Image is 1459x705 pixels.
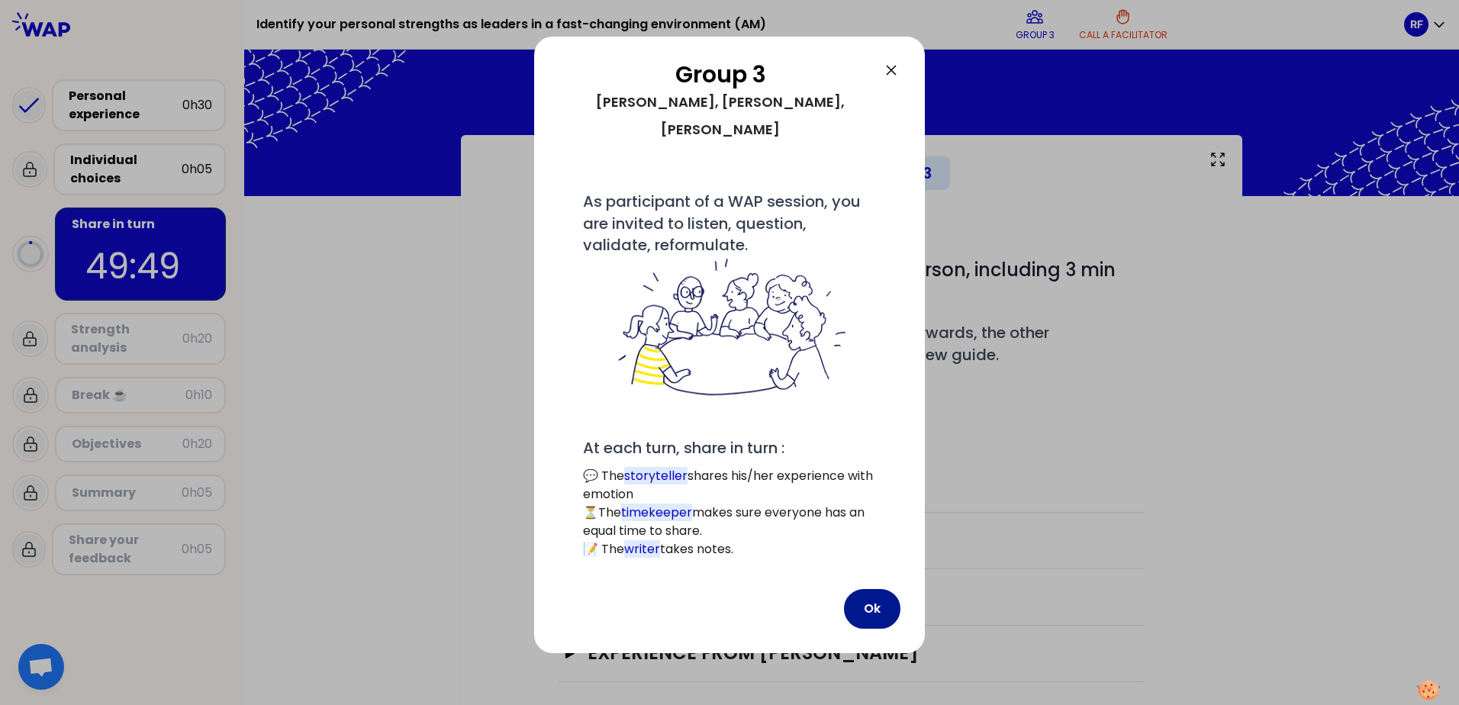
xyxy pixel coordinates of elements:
[559,61,882,89] h2: Group 3
[559,89,882,143] div: [PERSON_NAME], [PERSON_NAME], [PERSON_NAME]
[583,504,876,540] p: ⏳The makes sure everyone has an equal time to share.
[583,191,876,401] span: As participant of a WAP session, you are invited to listen, question, validate, reformulate.
[583,467,876,504] p: 💬 The shares his/her experience with emotion
[621,504,692,521] mark: timekeeper
[844,589,900,629] button: Ok
[610,256,849,401] img: filesOfInstructions%2Fbienvenue%20dans%20votre%20groupe%20-%20petit.png
[624,540,660,558] mark: writer
[583,540,876,559] p: 📝 The takes notes.
[624,467,688,484] mark: storyteller
[583,437,784,459] span: At each turn, share in turn :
